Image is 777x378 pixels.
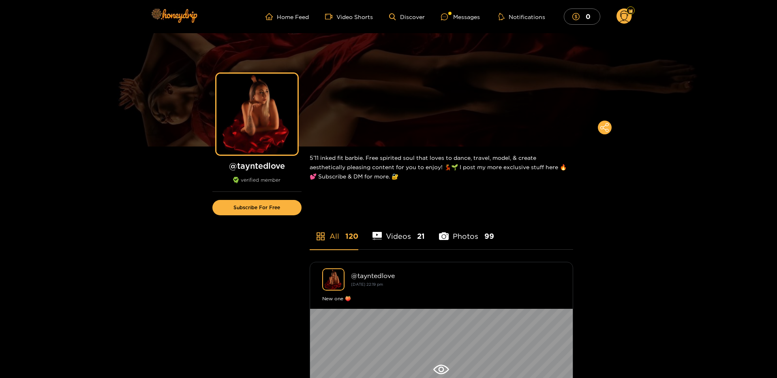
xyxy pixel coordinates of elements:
[325,13,336,20] span: video-camera
[441,12,480,21] div: Messages
[212,200,302,215] button: Subscribe For Free
[325,13,373,20] a: Video Shorts
[564,8,600,24] button: 0
[316,231,325,241] span: appstore
[572,13,584,20] span: dollar
[389,13,424,20] a: Discover
[322,268,345,291] img: tayntedlove
[484,231,494,241] span: 99
[310,213,358,249] li: All
[628,8,633,13] img: Fan Level
[417,231,425,241] span: 21
[310,147,573,187] div: 5’11 inked fit barbie. Free spirited soul that loves to dance, travel, model, & create aesthetica...
[345,231,358,241] span: 120
[372,213,425,249] li: Videos
[496,13,548,21] button: Notifications
[351,272,561,279] div: @ tayntedlove
[322,295,561,303] div: New one 🍑
[212,161,302,171] h1: @ tayntedlove
[351,282,383,287] small: [DATE] 22:19 pm
[265,13,277,20] span: home
[265,13,309,20] a: Home Feed
[212,177,302,192] div: verified member
[584,12,592,21] mark: 0
[439,213,494,249] li: Photos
